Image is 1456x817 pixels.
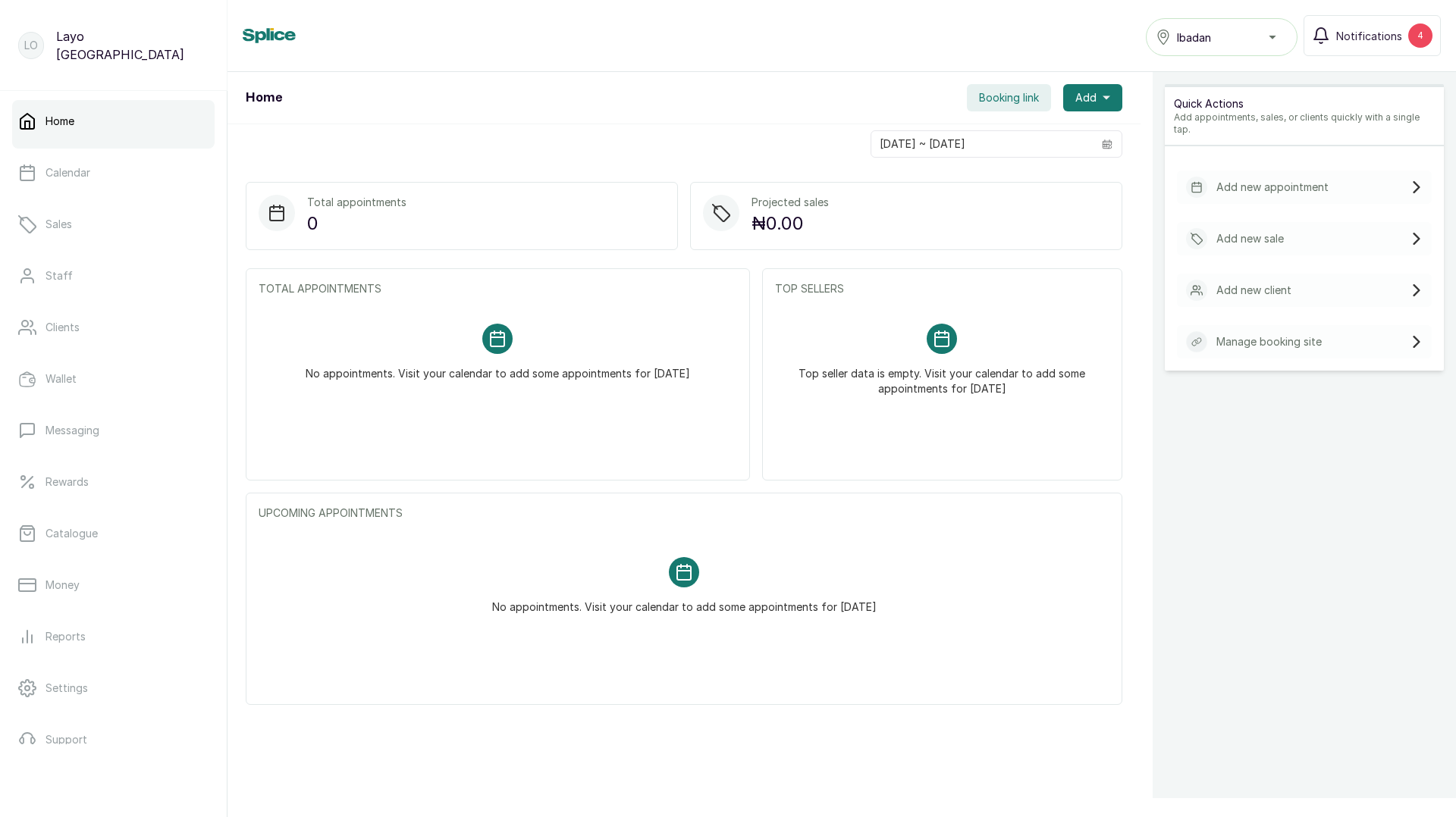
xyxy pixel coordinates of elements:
[12,152,215,194] a: Calendar
[1177,30,1211,45] span: Ibadan
[12,615,215,658] a: Reports
[45,423,99,438] p: Messaging
[259,506,1109,521] p: UPCOMING APPOINTMENTS
[1063,84,1122,111] button: Add
[1174,111,1435,136] p: Add appointments, sales, or clients quickly with a single tap.
[45,320,80,335] p: Clients
[24,38,38,53] p: LO
[12,100,215,142] a: Home
[246,89,282,107] h1: Home
[1216,231,1284,246] p: Add new sale
[1216,334,1322,349] p: Manage booking site
[307,210,406,237] p: 0
[1174,96,1435,111] p: Quick Actions
[12,718,215,761] a: Support
[1216,180,1329,195] p: Add new appointment
[56,27,209,64] p: Layo [GEOGRAPHIC_DATA]
[12,461,215,503] a: Rewards
[45,526,98,541] p: Catalogue
[12,358,215,400] a: Wallet
[12,203,215,246] a: Sales
[45,578,80,593] p: Money
[967,84,1051,111] button: Booking link
[45,732,87,747] p: Support
[45,629,86,644] p: Reports
[12,409,215,452] a: Messaging
[1336,28,1402,44] span: Notifications
[1304,15,1441,56] button: Notifications4
[752,195,829,210] p: Projected sales
[775,281,1109,296] p: TOP SELLERS
[45,371,77,387] p: Wallet
[1146,18,1298,56] button: Ibadan
[492,587,877,615] p: No appointments. Visit your calendar to add some appointments for [DATE]
[1216,283,1291,298] p: Add new client
[45,217,72,232] p: Sales
[1102,139,1112,149] svg: calendar
[793,354,1091,396] p: Top seller data is empty. Visit your calendar to add some appointments for [DATE]
[752,210,829,237] p: ₦0.00
[1075,90,1097,105] span: Add
[306,354,690,381] p: No appointments. Visit your calendar to add some appointments for [DATE]
[12,667,215,709] a: Settings
[45,681,88,696] p: Settings
[12,512,215,555] a: Catalogue
[12,255,215,297] a: Staff
[45,268,73,283] p: Staff
[45,114,74,129] p: Home
[307,195,406,210] p: Total appointments
[871,131,1093,157] input: Select date
[979,90,1039,105] span: Booking link
[45,165,90,180] p: Calendar
[1408,23,1432,48] div: 4
[259,281,737,296] p: TOTAL APPOINTMENTS
[45,474,89,490] p: Rewards
[12,564,215,606] a: Money
[12,306,215,349] a: Clients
